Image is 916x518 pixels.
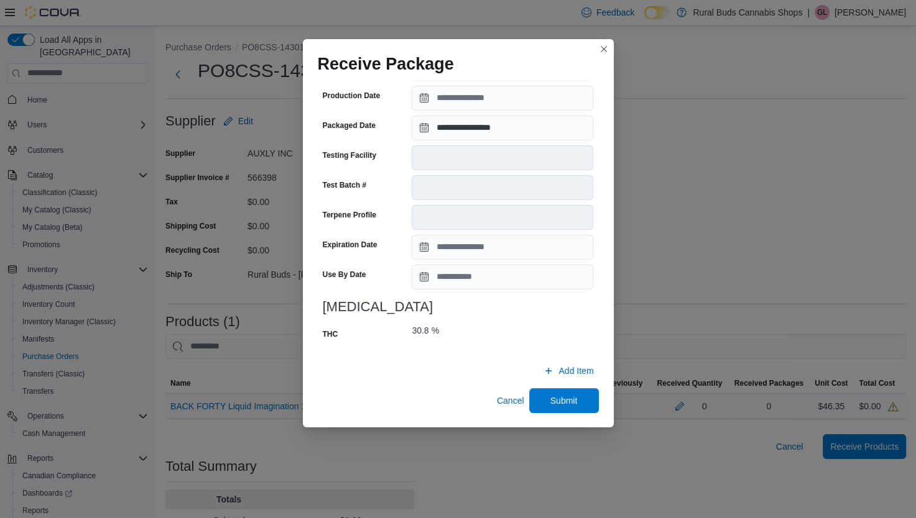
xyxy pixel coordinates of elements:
[492,388,529,413] button: Cancel
[323,210,376,220] label: Terpene Profile
[323,120,376,130] label: Packaged Date
[323,150,376,160] label: Testing Facility
[323,240,377,250] label: Expiration Date
[550,394,578,407] span: Submit
[323,91,381,101] label: Production Date
[323,329,338,339] label: THC
[412,116,593,140] input: Press the down key to open a popover containing a calendar.
[529,388,599,413] button: Submit
[412,265,593,289] input: Press the down key to open a popover containing a calendar.
[318,54,454,74] h1: Receive Package
[432,324,439,337] div: %
[323,299,594,314] h3: [MEDICAL_DATA]
[412,86,593,111] input: Press the down key to open a popover containing a calendar.
[497,394,524,407] span: Cancel
[558,365,593,377] span: Add Item
[323,180,366,190] label: Test Batch #
[596,42,611,57] button: Closes this modal window
[539,358,598,383] button: Add Item
[412,235,593,260] input: Press the down key to open a popover containing a calendar.
[412,324,428,337] p: 30.8
[323,270,366,279] label: Use By Date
